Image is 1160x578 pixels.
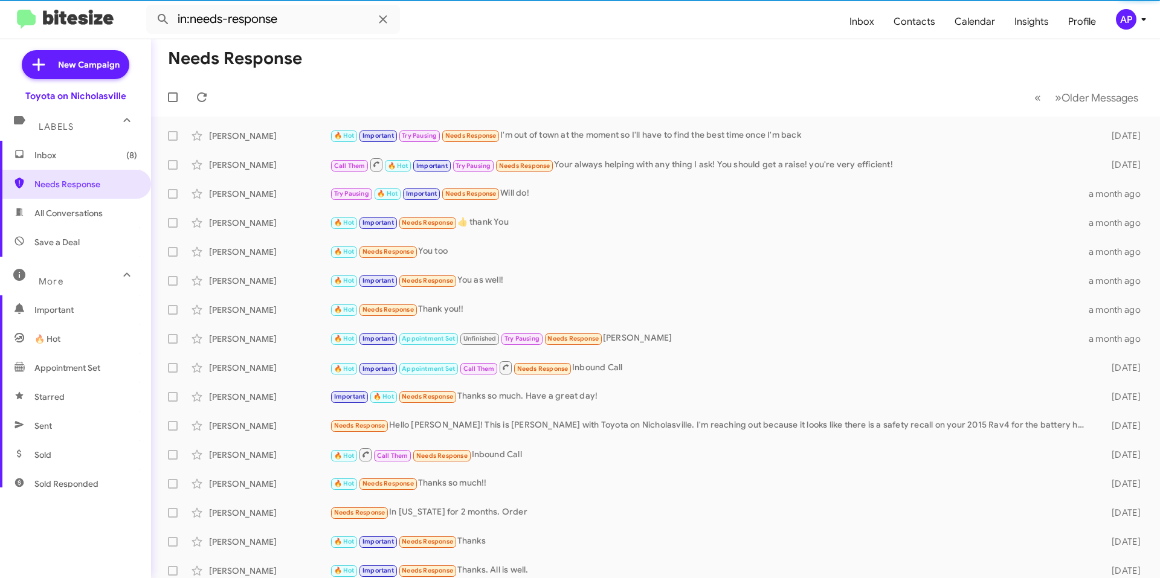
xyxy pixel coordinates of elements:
[1092,507,1150,519] div: [DATE]
[334,393,366,400] span: Important
[377,190,398,197] span: 🔥 Hot
[334,509,385,516] span: Needs Response
[209,391,330,403] div: [PERSON_NAME]
[330,360,1092,375] div: Inbound Call
[1089,275,1150,287] div: a month ago
[362,277,394,284] span: Important
[209,478,330,490] div: [PERSON_NAME]
[388,162,408,170] span: 🔥 Hot
[330,506,1092,519] div: In [US_STATE] for 2 months. Order
[334,132,355,140] span: 🔥 Hot
[334,567,355,574] span: 🔥 Hot
[334,365,355,373] span: 🔥 Hot
[209,275,330,287] div: [PERSON_NAME]
[209,420,330,432] div: [PERSON_NAME]
[334,190,369,197] span: Try Pausing
[334,248,355,255] span: 🔥 Hot
[1089,188,1150,200] div: a month ago
[209,217,330,229] div: [PERSON_NAME]
[209,362,330,374] div: [PERSON_NAME]
[1089,217,1150,229] div: a month ago
[402,365,455,373] span: Appointment Set
[334,480,355,487] span: 🔥 Hot
[334,162,366,170] span: Call Them
[34,304,137,316] span: Important
[362,306,414,313] span: Needs Response
[330,564,1092,577] div: Thanks. All is well.
[402,393,453,400] span: Needs Response
[884,4,945,39] a: Contacts
[209,159,330,171] div: [PERSON_NAME]
[402,277,453,284] span: Needs Response
[362,365,394,373] span: Important
[402,219,453,226] span: Needs Response
[330,419,1092,432] div: Hello [PERSON_NAME]! This is [PERSON_NAME] with Toyota on Nicholasville. I'm reaching out because...
[373,393,394,400] span: 🔥 Hot
[330,157,1092,172] div: Your always helping with any thing I ask! You should get a raise! you're very efficient!
[34,236,80,248] span: Save a Deal
[1058,4,1106,39] a: Profile
[463,365,495,373] span: Call Them
[146,5,400,34] input: Search
[362,567,394,574] span: Important
[416,452,468,460] span: Needs Response
[1092,478,1150,490] div: [DATE]
[362,248,414,255] span: Needs Response
[1048,85,1145,110] button: Next
[330,216,1089,230] div: 👍 thank You
[1005,4,1058,39] a: Insights
[209,333,330,345] div: [PERSON_NAME]
[330,245,1089,258] div: You too
[1028,85,1145,110] nav: Page navigation example
[330,447,1092,462] div: Inbound Call
[1089,304,1150,316] div: a month ago
[362,132,394,140] span: Important
[1106,9,1147,30] button: AP
[34,391,65,403] span: Starred
[499,162,550,170] span: Needs Response
[362,538,394,545] span: Important
[945,4,1005,39] a: Calendar
[334,335,355,342] span: 🔥 Hot
[1092,362,1150,374] div: [DATE]
[34,333,60,345] span: 🔥 Hot
[1092,391,1150,403] div: [DATE]
[209,246,330,258] div: [PERSON_NAME]
[25,90,126,102] div: Toyota on Nicholasville
[334,277,355,284] span: 🔥 Hot
[362,480,414,487] span: Needs Response
[34,420,52,432] span: Sent
[504,335,540,342] span: Try Pausing
[445,190,497,197] span: Needs Response
[840,4,884,39] a: Inbox
[330,187,1089,201] div: Will do!
[406,190,437,197] span: Important
[330,274,1089,287] div: You as well!
[517,365,569,373] span: Needs Response
[34,478,98,490] span: Sold Responded
[1092,565,1150,577] div: [DATE]
[209,565,330,577] div: [PERSON_NAME]
[330,332,1089,345] div: [PERSON_NAME]
[1092,159,1150,171] div: [DATE]
[168,49,302,68] h1: Needs Response
[209,449,330,461] div: [PERSON_NAME]
[330,390,1092,403] div: Thanks so much. Have a great day!
[362,335,394,342] span: Important
[416,162,448,170] span: Important
[126,149,137,161] span: (8)
[209,304,330,316] div: [PERSON_NAME]
[34,362,100,374] span: Appointment Set
[209,536,330,548] div: [PERSON_NAME]
[34,149,137,161] span: Inbox
[334,422,385,429] span: Needs Response
[334,219,355,226] span: 🔥 Hot
[463,335,497,342] span: Unfinished
[402,335,455,342] span: Appointment Set
[1034,90,1041,105] span: «
[209,507,330,519] div: [PERSON_NAME]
